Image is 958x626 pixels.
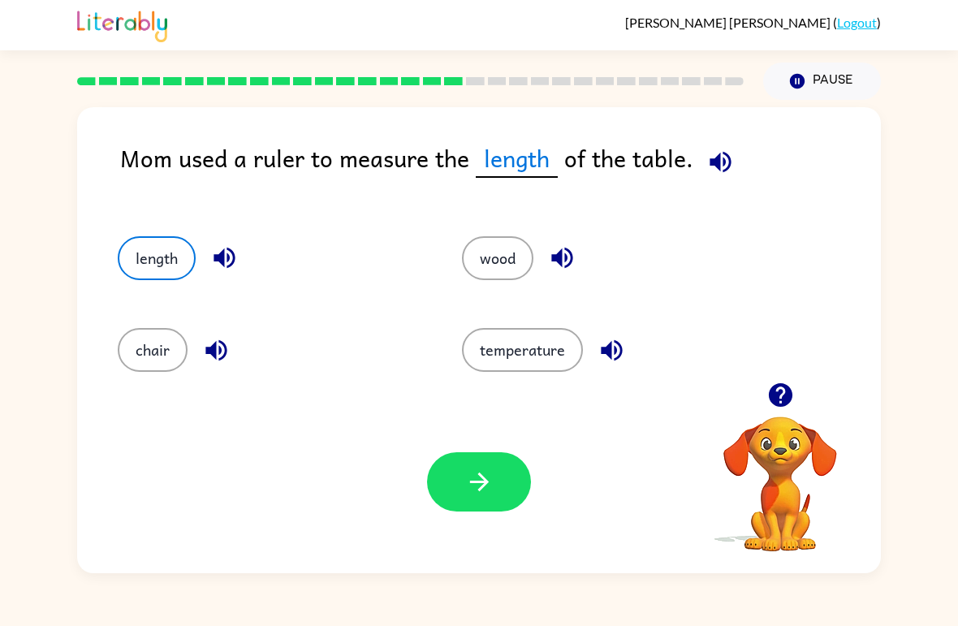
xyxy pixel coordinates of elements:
span: length [476,140,558,178]
div: ( ) [625,15,881,30]
button: Pause [763,63,881,100]
img: Literably [77,6,167,42]
a: Logout [837,15,877,30]
button: chair [118,328,188,372]
div: Mom used a ruler to measure the of the table. [120,140,881,204]
span: [PERSON_NAME] [PERSON_NAME] [625,15,833,30]
button: temperature [462,328,583,372]
button: wood [462,236,533,280]
button: length [118,236,196,280]
video: Your browser must support playing .mp4 files to use Literably. Please try using another browser. [699,391,861,554]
